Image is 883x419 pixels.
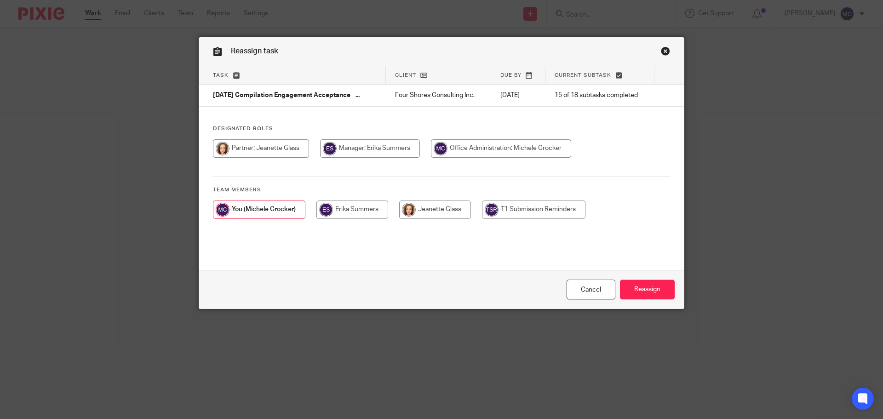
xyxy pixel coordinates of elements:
span: Task [213,73,229,78]
p: Four Shores Consulting Inc. [395,91,482,100]
span: Client [395,73,416,78]
a: Close this dialog window [567,280,615,299]
span: [DATE] Compilation Engagement Acceptance - ... [213,92,360,99]
h4: Designated Roles [213,125,670,132]
input: Reassign [620,280,675,299]
h4: Team members [213,186,670,194]
span: Reassign task [231,47,278,55]
a: Close this dialog window [661,46,670,59]
span: Current subtask [555,73,611,78]
p: [DATE] [500,91,536,100]
span: Due by [500,73,522,78]
td: 15 of 18 subtasks completed [545,85,654,107]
